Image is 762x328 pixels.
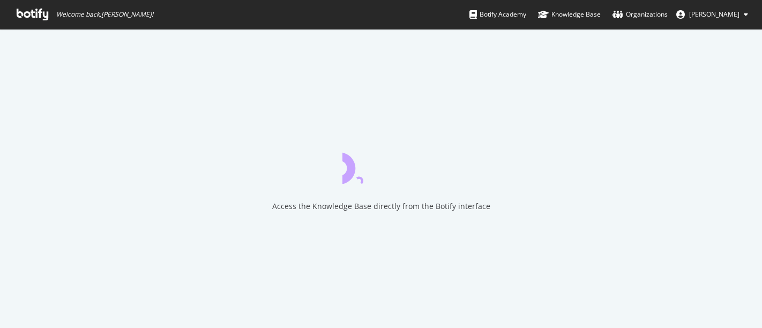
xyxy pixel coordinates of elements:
[538,9,601,20] div: Knowledge Base
[689,10,739,19] span: Corinne Tynan
[668,6,757,23] button: [PERSON_NAME]
[342,145,420,184] div: animation
[612,9,668,20] div: Organizations
[56,10,153,19] span: Welcome back, [PERSON_NAME] !
[272,201,490,212] div: Access the Knowledge Base directly from the Botify interface
[469,9,526,20] div: Botify Academy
